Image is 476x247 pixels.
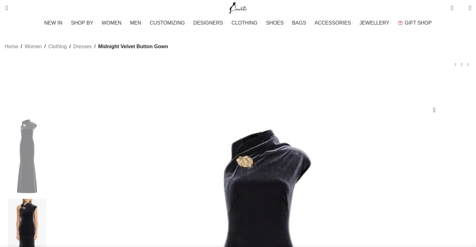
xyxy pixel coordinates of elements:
a: NEW IN [44,17,65,29]
a: SHOES [266,17,286,29]
a: MEN [130,17,143,29]
span: CUSTOMIZING [150,20,185,26]
a: DESIGNERS [193,17,225,29]
a: JEWELLERY [360,17,392,29]
a: Clothing [48,43,67,51]
img: Midnight Velvet Button Gown [8,117,46,196]
a: SHOP BY [71,17,95,29]
span: SHOES [266,20,284,26]
a: Home [5,43,18,51]
a: ACCESSORIES [314,17,353,29]
a: Previous product [452,61,459,68]
span: CLOTHING [231,20,258,26]
a: Next product [465,61,471,68]
a: Dresses [73,43,92,51]
div: Main navigation [2,17,474,29]
a: Search [2,2,8,14]
span: WOMEN [102,20,122,26]
span: NEW IN [44,20,63,26]
a: Women [25,43,42,51]
nav: Breadcrumb [5,43,168,51]
a: CUSTOMIZING [150,17,187,29]
a: CLOTHING [231,17,260,29]
div: My Wishlist [458,2,464,14]
span: 0 [451,3,456,8]
span: JEWELLERY [360,20,389,26]
span: GIFT SHOP [405,20,432,26]
span: ACCESSORIES [314,20,351,26]
span: 0 [459,6,464,11]
a: GIFT SHOP [398,17,432,29]
a: BAGS [292,17,308,29]
a: WOMEN [102,17,124,29]
a: 0 [448,2,456,14]
a: Site logo [228,5,249,10]
img: GiftBag [398,21,403,25]
span: MEN [130,20,141,26]
span: Midnight Velvet Button Gown [98,43,168,51]
span: BAGS [292,20,306,26]
span: SHOP BY [71,20,93,26]
span: DESIGNERS [193,20,223,26]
